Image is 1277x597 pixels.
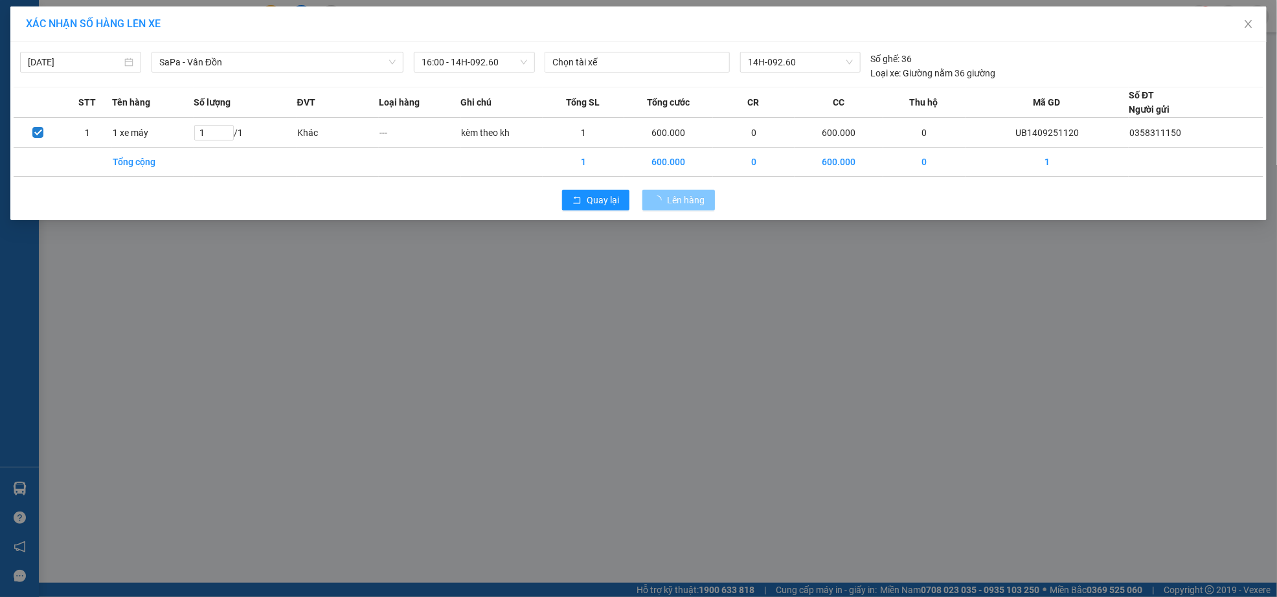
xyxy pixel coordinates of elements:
[833,95,844,109] span: CC
[1243,19,1254,29] span: close
[795,118,883,148] td: 600.000
[28,55,122,69] input: 14/09/2025
[642,190,715,210] button: Lên hàng
[194,95,231,109] span: Số lượng
[910,95,938,109] span: Thu hộ
[63,118,112,148] td: 1
[112,148,194,177] td: Tổng cộng
[667,193,705,207] span: Lên hàng
[1129,88,1170,117] div: Số ĐT Người gửi
[871,66,996,80] div: Giường nằm 36 giường
[389,58,396,66] span: down
[587,193,619,207] span: Quay lại
[713,118,795,148] td: 0
[1230,6,1267,43] button: Close
[624,148,713,177] td: 600.000
[297,95,315,109] span: ĐVT
[1129,128,1181,138] span: 0358311150
[461,118,543,148] td: kèm theo kh
[26,17,161,30] span: XÁC NHẬN SỐ HÀNG LÊN XE
[297,118,379,148] td: Khác
[748,95,760,109] span: CR
[795,148,883,177] td: 600.000
[624,118,713,148] td: 600.000
[966,118,1129,148] td: UB1409251120
[194,118,297,148] td: / 1
[379,118,460,148] td: ---
[159,52,396,72] span: SaPa - Vân Đồn
[112,118,194,148] td: 1 xe máy
[543,148,624,177] td: 1
[653,196,667,205] span: loading
[567,95,600,109] span: Tổng SL
[713,148,795,177] td: 0
[461,95,492,109] span: Ghi chú
[572,196,582,206] span: rollback
[379,95,420,109] span: Loại hàng
[883,148,965,177] td: 0
[422,52,527,72] span: 16:00 - 14H-092.60
[871,52,900,66] span: Số ghế:
[1034,95,1061,109] span: Mã GD
[647,95,690,109] span: Tổng cước
[871,52,912,66] div: 36
[562,190,629,210] button: rollbackQuay lại
[883,118,965,148] td: 0
[112,95,150,109] span: Tên hàng
[543,118,624,148] td: 1
[871,66,901,80] span: Loại xe:
[966,148,1129,177] td: 1
[78,95,96,109] span: STT
[748,52,853,72] span: 14H-092.60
